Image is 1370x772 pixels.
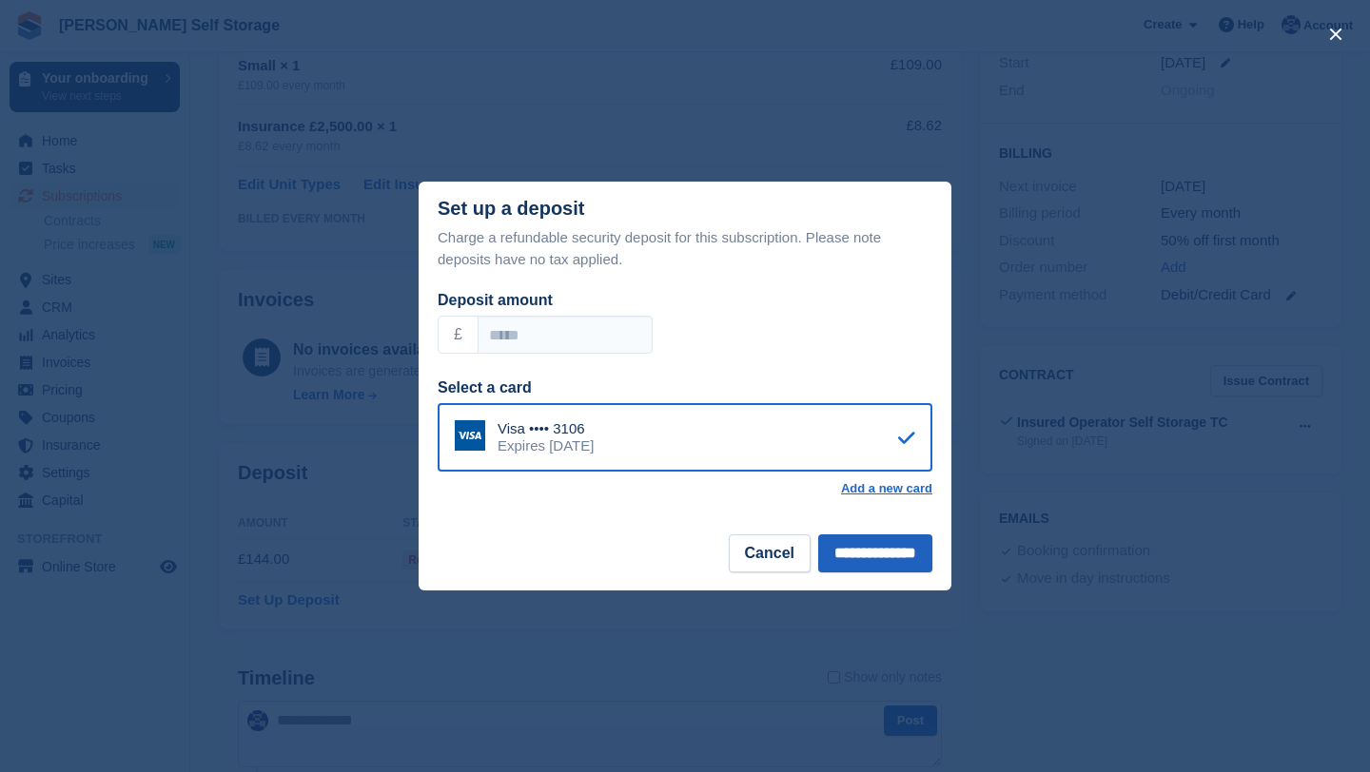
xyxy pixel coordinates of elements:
[438,292,553,308] label: Deposit amount
[438,227,932,270] p: Charge a refundable security deposit for this subscription. Please note deposits have no tax appl...
[498,420,594,437] div: Visa •••• 3106
[841,481,932,496] a: Add a new card
[498,437,594,454] div: Expires [DATE]
[455,420,485,451] img: Visa Logo
[438,198,584,220] div: Set up a deposit
[438,376,932,399] div: Select a card
[729,534,811,572] button: Cancel
[1321,19,1351,49] button: close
